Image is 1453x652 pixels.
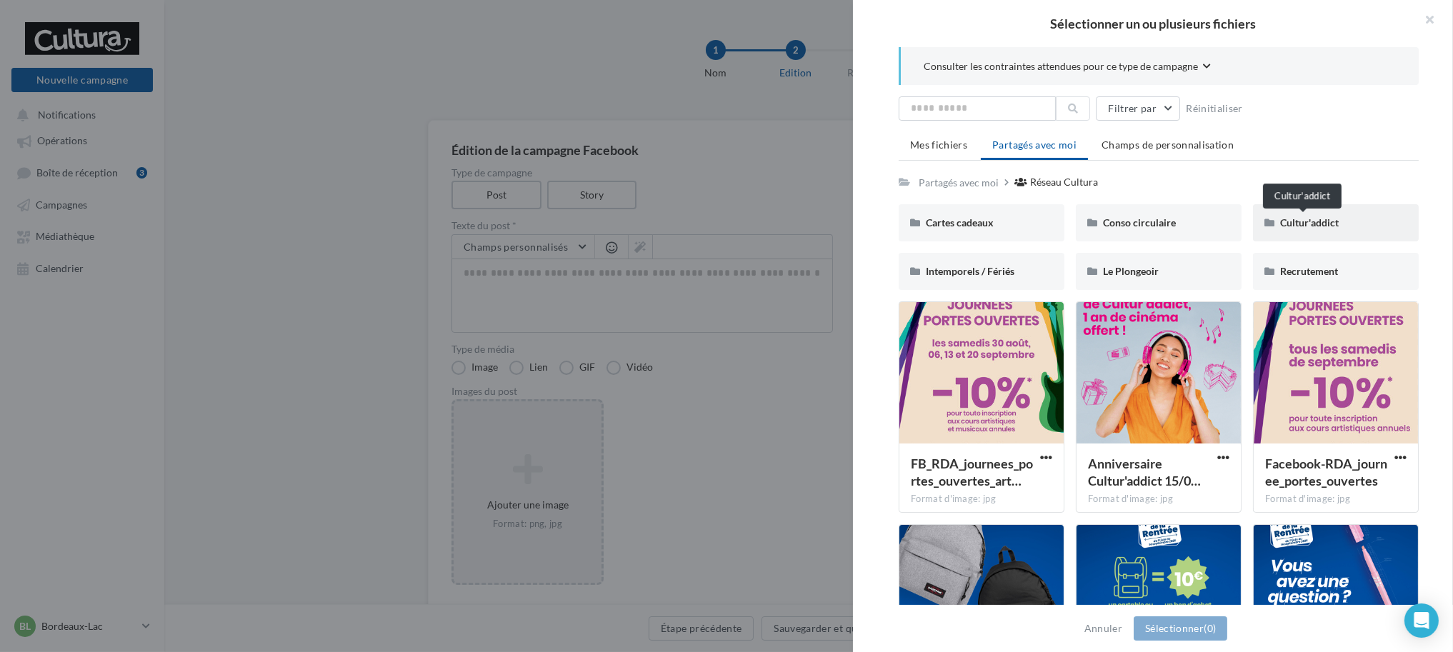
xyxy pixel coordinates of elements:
span: Partagés avec moi [992,139,1077,151]
div: Format d'image: jpg [1088,493,1229,506]
span: Champs de personnalisation [1102,139,1234,151]
span: Conso circulaire [1103,216,1176,229]
span: Consulter les contraintes attendues pour ce type de campagne [924,59,1198,74]
div: Réseau Cultura [1030,175,1098,189]
h2: Sélectionner un ou plusieurs fichiers [876,17,1430,30]
span: Recrutement [1280,265,1338,277]
button: Consulter les contraintes attendues pour ce type de campagne [924,59,1211,76]
div: Cultur'addict [1263,184,1342,209]
span: Cultur'addict [1280,216,1339,229]
button: Réinitialiser [1180,100,1249,117]
div: Open Intercom Messenger [1404,603,1439,638]
button: Filtrer par [1096,96,1180,121]
span: Anniversaire Cultur'addict 15/09 au 28/09 [1088,456,1201,488]
span: Cartes cadeaux [926,216,994,229]
div: Format d'image: jpg [911,493,1052,506]
span: Facebook-RDA_journee_portes_ouvertes [1265,456,1387,488]
button: Sélectionner(0) [1134,616,1227,641]
span: Mes fichiers [910,139,967,151]
button: Annuler [1079,620,1128,637]
span: Intemporels / Fériés [926,265,1014,277]
span: Le Plongeoir [1103,265,1159,277]
span: FB_RDA_journees_portes_ouvertes_art et musique [911,456,1033,488]
div: Format d'image: jpg [1265,493,1407,506]
div: Partagés avec moi [919,176,999,190]
span: (0) [1204,622,1216,634]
